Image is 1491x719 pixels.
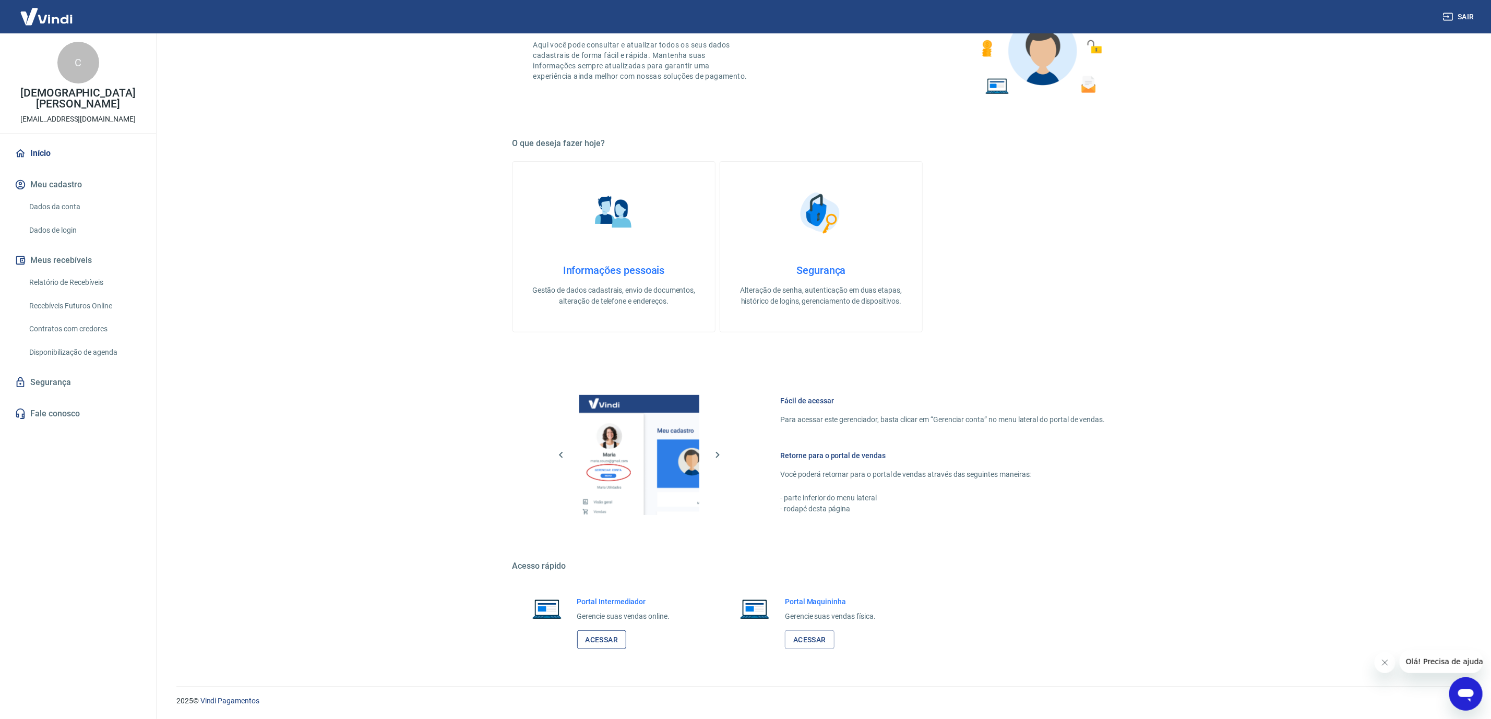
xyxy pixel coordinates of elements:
[781,469,1105,480] p: Você poderá retornar para o portal de vendas através das seguintes maneiras:
[781,504,1105,514] p: - rodapé desta página
[720,161,923,332] a: SegurançaSegurançaAlteração de senha, autenticação em duas etapas, histórico de logins, gerenciam...
[13,402,144,425] a: Fale conosco
[1375,652,1395,673] iframe: Fechar mensagem
[785,630,834,650] a: Acessar
[577,596,670,607] h6: Portal Intermediador
[25,318,144,340] a: Contratos com credores
[795,187,847,239] img: Segurança
[512,561,1130,571] h5: Acesso rápido
[25,342,144,363] a: Disponibilização de agenda
[579,395,699,515] img: Imagem da dashboard mostrando o botão de gerenciar conta na sidebar no lado esquerdo
[525,596,569,621] img: Imagem de um notebook aberto
[6,7,88,16] span: Olá! Precisa de ajuda?
[577,611,670,622] p: Gerencie suas vendas online.
[13,173,144,196] button: Meu cadastro
[25,295,144,317] a: Recebíveis Futuros Online
[25,220,144,241] a: Dados de login
[1441,7,1478,27] button: Sair
[533,40,749,81] p: Aqui você pode consultar e atualizar todos os seus dados cadastrais de forma fácil e rápida. Mant...
[781,414,1105,425] p: Para acessar este gerenciador, basta clicar em “Gerenciar conta” no menu lateral do portal de ven...
[737,264,905,277] h4: Segurança
[200,697,259,705] a: Vindi Pagamentos
[13,371,144,394] a: Segurança
[530,285,698,307] p: Gestão de dados cadastrais, envio de documentos, alteração de telefone e endereços.
[512,161,715,332] a: Informações pessoaisInformações pessoaisGestão de dados cadastrais, envio de documentos, alteraçã...
[8,88,148,110] p: [DEMOGRAPHIC_DATA][PERSON_NAME]
[13,1,80,32] img: Vindi
[785,611,876,622] p: Gerencie suas vendas física.
[781,396,1105,406] h6: Fácil de acessar
[781,493,1105,504] p: - parte inferior do menu lateral
[737,285,905,307] p: Alteração de senha, autenticação em duas etapas, histórico de logins, gerenciamento de dispositivos.
[176,696,1466,706] p: 2025 ©
[25,196,144,218] a: Dados da conta
[785,596,876,607] h6: Portal Maquininha
[20,114,136,125] p: [EMAIL_ADDRESS][DOMAIN_NAME]
[13,142,144,165] a: Início
[25,272,144,293] a: Relatório de Recebíveis
[781,450,1105,461] h6: Retorne para o portal de vendas
[512,138,1130,149] h5: O que deseja fazer hoje?
[1449,677,1483,711] iframe: Botão para abrir a janela de mensagens
[57,42,99,83] div: C
[588,187,640,239] img: Informações pessoais
[530,264,698,277] h4: Informações pessoais
[1400,650,1483,673] iframe: Mensagem da empresa
[733,596,777,621] img: Imagem de um notebook aberto
[13,249,144,272] button: Meus recebíveis
[577,630,627,650] a: Acessar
